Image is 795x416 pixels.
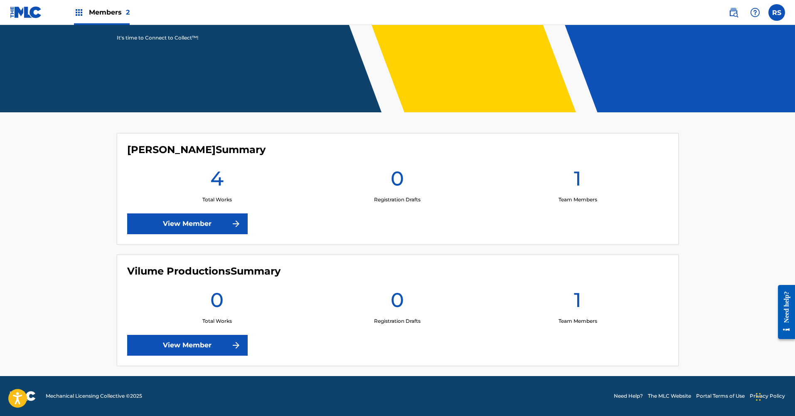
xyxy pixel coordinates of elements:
a: View Member [127,213,248,234]
div: User Menu [768,4,785,21]
img: Top Rightsholders [74,7,84,17]
a: The MLC Website [648,392,691,400]
h4: RODRIGO SALUME [127,144,266,156]
span: 2 [126,8,130,16]
img: f7272a7cc735f4ea7f67.svg [231,219,241,229]
a: Portal Terms of Use [696,392,745,400]
p: Total Works [202,317,232,325]
h1: 1 [574,287,581,317]
h1: 0 [391,287,404,317]
div: Drag [756,384,761,409]
p: Team Members [559,317,597,325]
img: MLC Logo [10,6,42,18]
a: Privacy Policy [750,392,785,400]
h1: 0 [391,166,404,196]
h1: 1 [574,166,581,196]
img: logo [10,391,36,401]
div: Help [747,4,763,21]
p: Registration Drafts [374,196,421,203]
p: Registration Drafts [374,317,421,325]
span: Mechanical Licensing Collective © 2025 [46,392,142,400]
p: Team Members [559,196,597,203]
a: Need Help? [614,392,643,400]
img: f7272a7cc735f4ea7f67.svg [231,340,241,350]
iframe: Resource Center [772,278,795,347]
a: Public Search [725,4,742,21]
iframe: Chat Widget [753,376,795,416]
h4: Vilume Productions [127,265,281,277]
img: search [729,7,738,17]
p: Total Works [202,196,232,203]
h1: 4 [210,166,224,196]
a: View Member [127,335,248,356]
img: help [750,7,760,17]
h1: 0 [210,287,224,317]
span: Members [89,7,130,17]
p: It's time to Connect to Collect™! [117,34,261,42]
